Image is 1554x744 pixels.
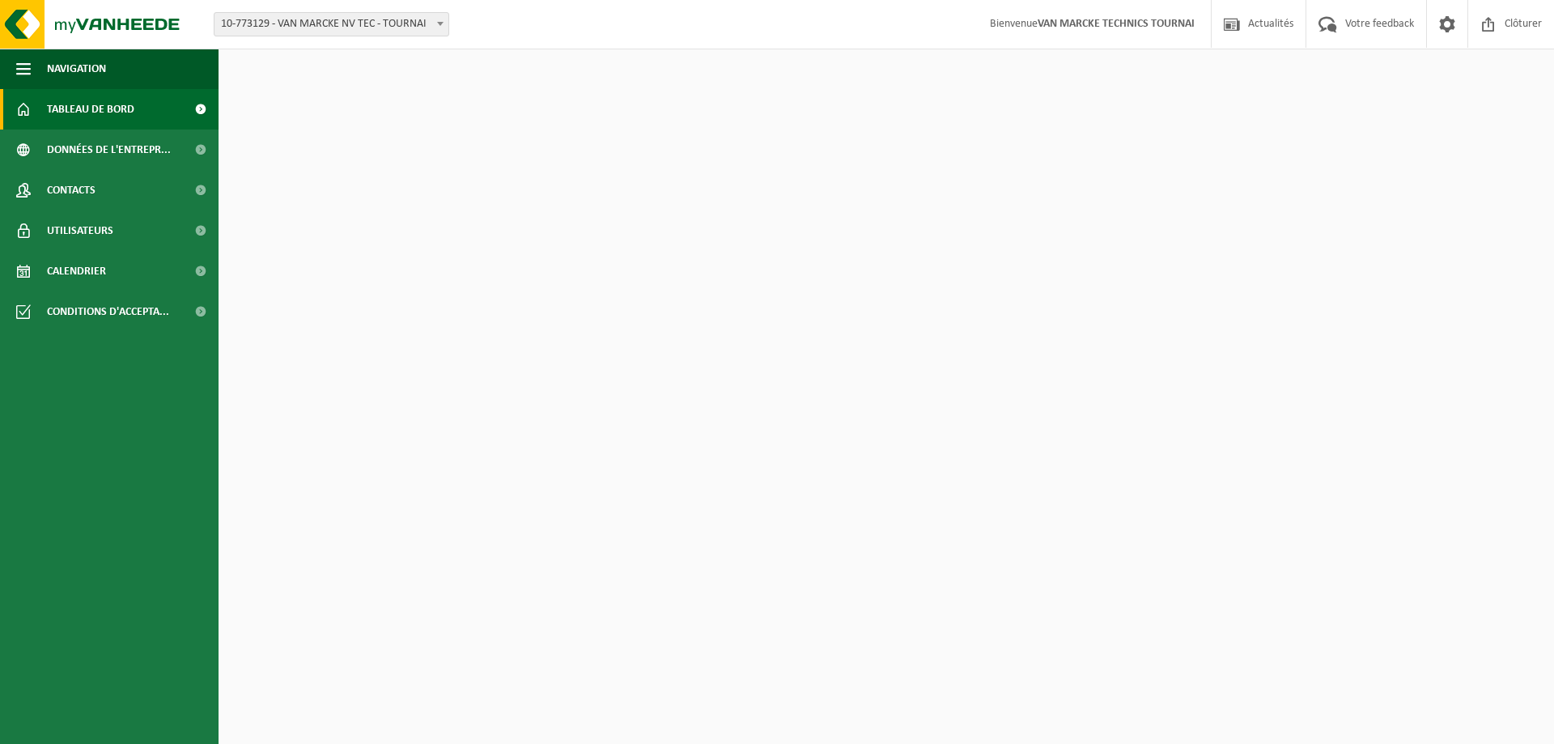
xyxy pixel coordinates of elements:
[47,210,113,251] span: Utilisateurs
[47,89,134,130] span: Tableau de bord
[47,130,171,170] span: Données de l'entrepr...
[47,49,106,89] span: Navigation
[47,170,96,210] span: Contacts
[47,291,169,332] span: Conditions d'accepta...
[1038,18,1195,30] strong: VAN MARCKE TECHNICS TOURNAI
[47,251,106,291] span: Calendrier
[214,13,448,36] span: 10-773129 - VAN MARCKE NV TEC - TOURNAI
[214,12,449,36] span: 10-773129 - VAN MARCKE NV TEC - TOURNAI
